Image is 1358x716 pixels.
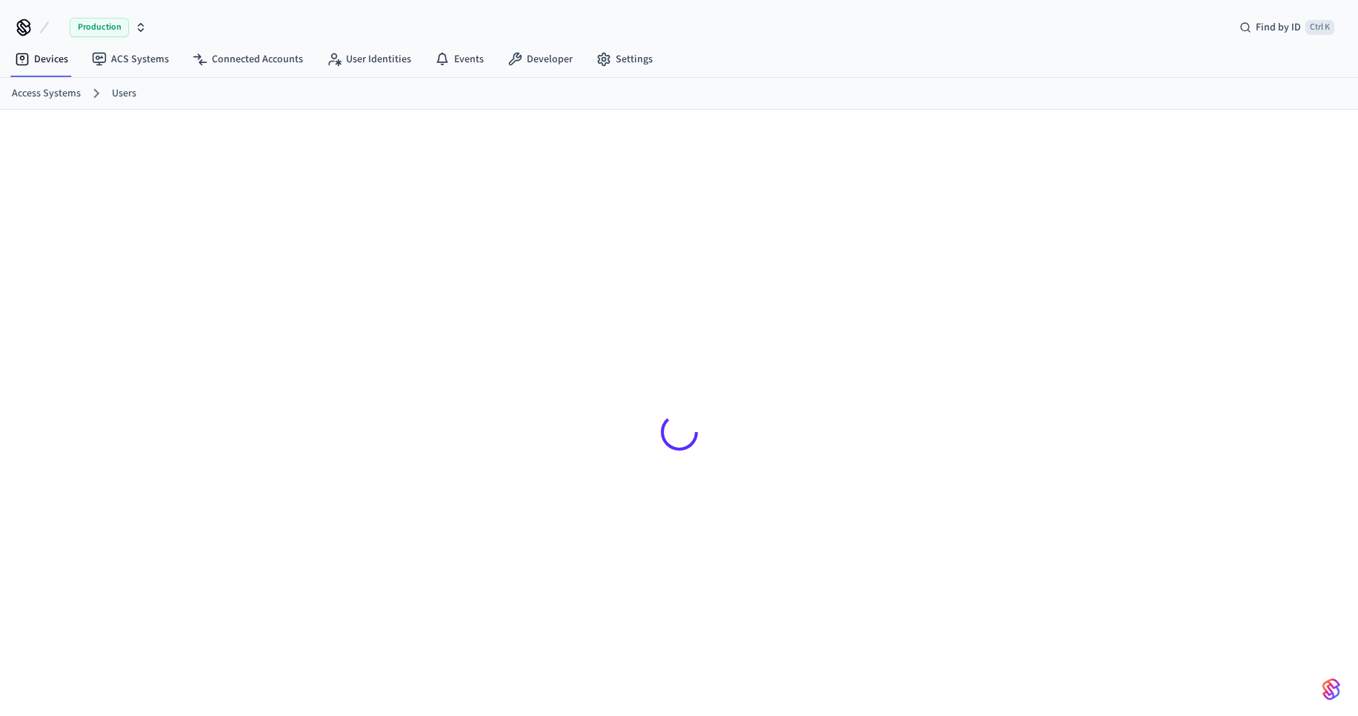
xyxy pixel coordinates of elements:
span: Production [70,18,129,37]
a: Users [112,86,136,102]
a: ACS Systems [80,46,181,73]
span: Ctrl K [1305,20,1334,35]
div: Find by IDCtrl K [1228,14,1346,41]
span: Find by ID [1256,20,1301,35]
a: Access Systems [12,86,81,102]
a: Developer [496,46,585,73]
a: User Identities [315,46,423,73]
a: Events [423,46,496,73]
a: Devices [3,46,80,73]
img: SeamLogoGradient.69752ec5.svg [1322,677,1340,701]
a: Settings [585,46,665,73]
a: Connected Accounts [181,46,315,73]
